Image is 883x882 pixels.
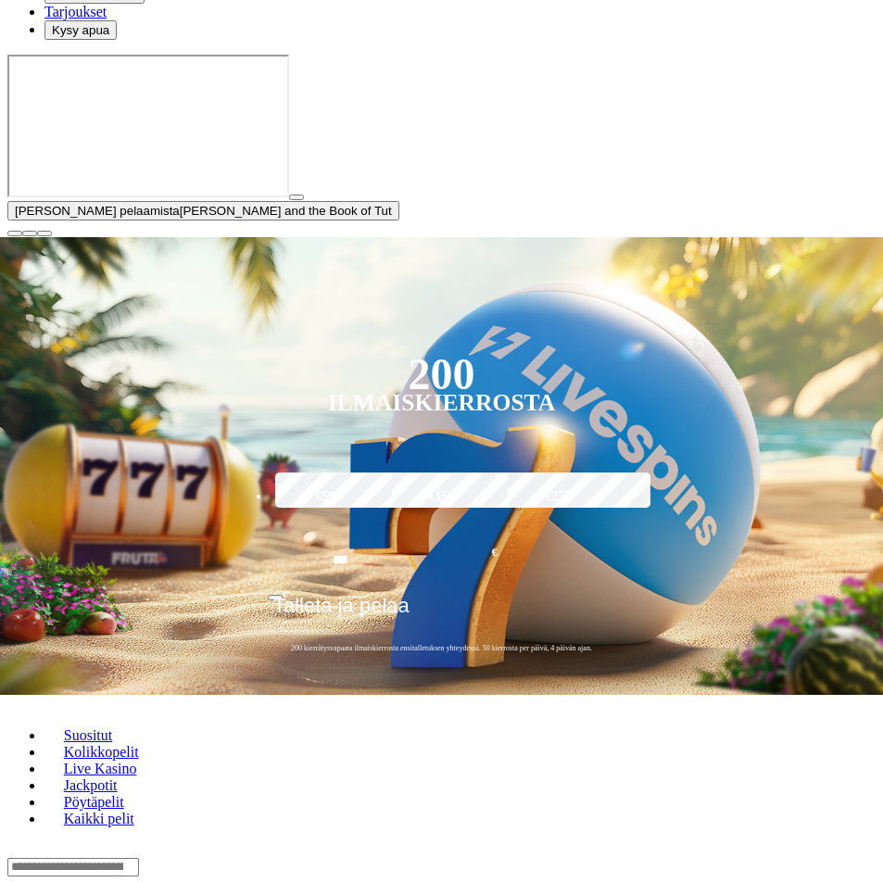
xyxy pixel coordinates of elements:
button: close icon [7,231,22,236]
button: play icon [289,195,304,200]
span: Suositut [57,727,120,743]
button: Talleta ja pelaa [268,593,615,632]
span: Talleta ja pelaa [273,594,410,631]
span: Pöytäpelit [57,794,132,810]
button: headphones iconKysy apua [44,20,117,40]
div: Ilmaiskierrosta [328,392,556,414]
span: Tarjoukset [44,4,107,19]
label: €150 [387,470,497,523]
a: Jackpotit [44,772,136,800]
label: €250 [503,470,612,523]
nav: Lobby [7,712,876,842]
a: Live Kasino [44,755,156,783]
a: Kolikkopelit [44,738,158,766]
a: Kaikki pelit [44,805,154,833]
a: gift-inverted iconTarjoukset [44,4,107,19]
a: Suositut [44,722,132,750]
span: [PERSON_NAME] pelaamista [15,204,180,218]
span: Kolikkopelit [57,744,146,760]
span: 200 kierrätysvapaata ilmaiskierrosta ensitalletuksen yhteydessä. 50 kierrosta per päivä, 4 päivän... [268,643,615,653]
a: Pöytäpelit [44,788,143,816]
span: Live Kasino [57,761,145,776]
span: [PERSON_NAME] and the Book of Tut [180,204,392,218]
button: fullscreen icon [37,231,52,236]
button: [PERSON_NAME] pelaamista[PERSON_NAME] and the Book of Tut [7,201,399,220]
span: € [492,544,498,561]
span: € [283,588,288,599]
div: 200 [408,363,474,385]
span: Kysy apua [52,23,109,37]
label: €50 [271,470,380,523]
input: Search [7,858,139,876]
iframe: John Hunter and the Book of Tut [7,55,289,197]
span: Jackpotit [57,777,125,793]
button: chevron-down icon [22,231,37,236]
span: Kaikki pelit [57,811,142,826]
